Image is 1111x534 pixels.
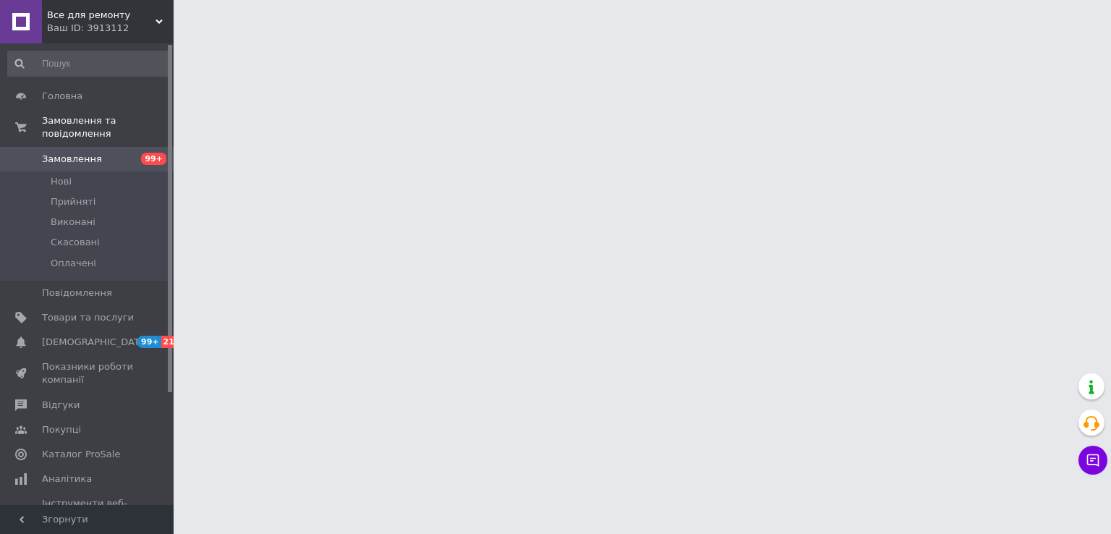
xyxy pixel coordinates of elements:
[47,22,174,35] div: Ваш ID: 3913112
[42,311,134,324] span: Товари та послуги
[51,175,72,188] span: Нові
[161,336,178,348] span: 21
[1078,446,1107,475] button: Чат з покупцем
[51,257,96,270] span: Оплачені
[51,195,95,208] span: Прийняті
[137,336,161,348] span: 99+
[42,114,174,140] span: Замовлення та повідомлення
[42,448,120,461] span: Каталог ProSale
[42,287,112,300] span: Повідомлення
[42,399,80,412] span: Відгуки
[42,360,134,386] span: Показники роботи компанії
[51,236,100,249] span: Скасовані
[47,9,156,22] span: Все для ремонту
[51,216,95,229] span: Виконані
[42,336,149,349] span: [DEMOGRAPHIC_DATA]
[7,51,171,77] input: Пошук
[42,90,82,103] span: Головна
[42,153,102,166] span: Замовлення
[42,497,134,523] span: Інструменти веб-майстра та SEO
[141,153,166,165] span: 99+
[42,423,81,436] span: Покупці
[42,472,92,486] span: Аналітика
